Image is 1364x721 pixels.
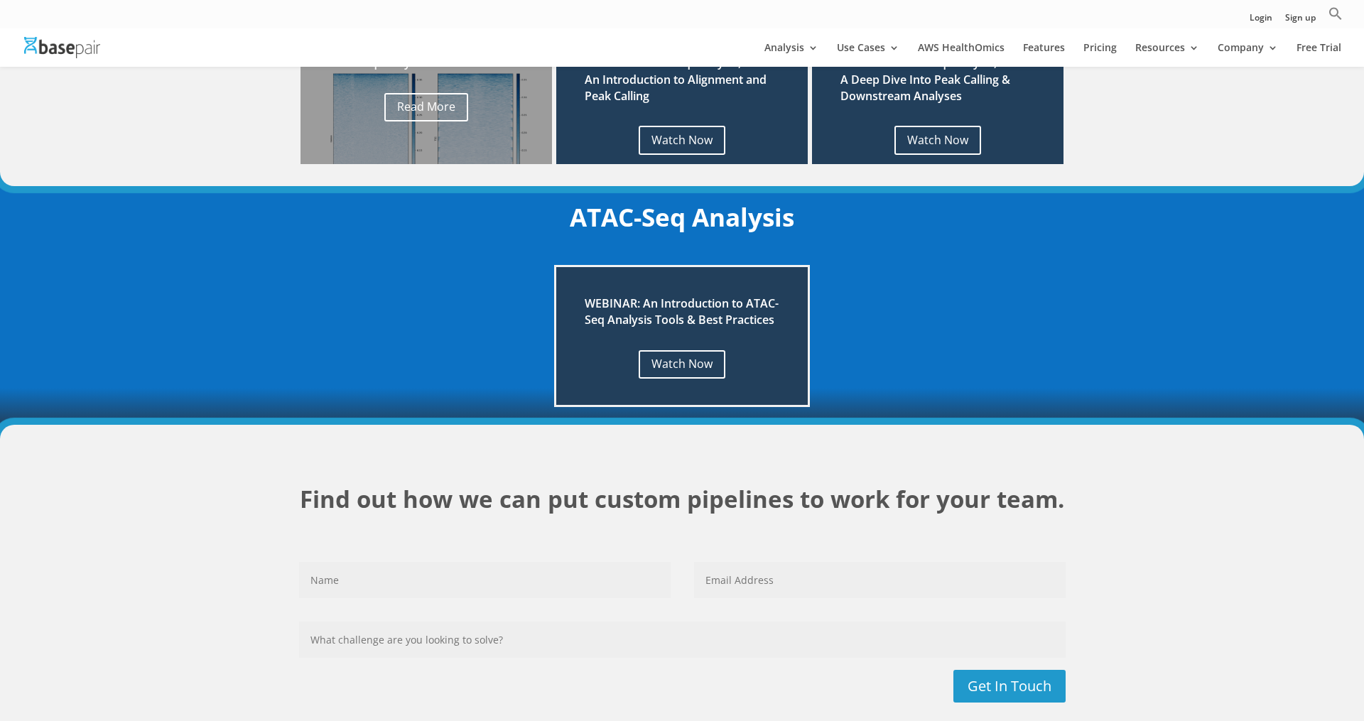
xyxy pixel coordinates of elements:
[639,350,725,379] a: Watch Now
[585,55,779,112] h2: WEBINAR: ChIP-seq Analysis, Part I: An Introduction to Alignment and Peak Calling
[1285,13,1316,28] a: Sign up
[1083,43,1117,67] a: Pricing
[1293,650,1347,704] iframe: Drift Widget Chat Controller
[953,670,1066,703] button: Get In Touch
[298,482,1066,524] h3: Find out how we can put custom pipelines to work for your team.
[384,93,468,122] a: Read More
[299,622,1066,658] input: What challenge are you looking to solve?
[1250,13,1272,28] a: Login
[1218,43,1278,67] a: Company
[1297,43,1341,67] a: Free Trial
[918,43,1005,67] a: AWS HealthOmics
[299,562,671,598] input: Name
[1023,43,1065,67] a: Features
[24,37,100,58] img: Basepair
[1328,6,1343,28] a: Search Icon Link
[837,43,899,67] a: Use Cases
[764,43,818,67] a: Analysis
[639,126,725,155] a: Watch Now
[585,296,779,335] h2: WEBINAR: An Introduction to ATAC-Seq Analysis Tools & Best Practices
[1135,43,1199,67] a: Resources
[840,55,1035,112] h2: WEBINAR: ChIP-seq Analysis, Part II: A Deep Dive Into Peak Calling & Downstream Analyses
[894,126,981,155] a: Watch Now
[570,200,794,234] strong: ATAC-Seq Analysis
[1328,6,1343,21] svg: Search
[694,562,1066,598] input: Email Address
